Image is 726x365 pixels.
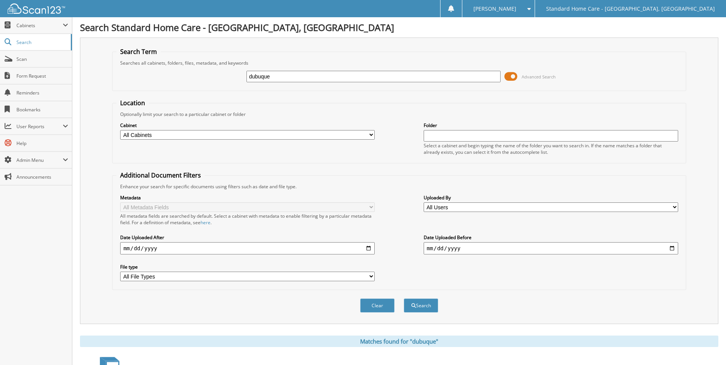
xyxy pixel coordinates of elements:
[16,140,68,147] span: Help
[116,111,682,117] div: Optionally limit your search to a particular cabinet or folder
[16,56,68,62] span: Scan
[16,123,63,130] span: User Reports
[424,194,678,201] label: Uploaded By
[120,122,375,129] label: Cabinet
[522,74,556,80] span: Advanced Search
[16,73,68,79] span: Form Request
[120,264,375,270] label: File type
[116,171,205,179] legend: Additional Document Filters
[120,194,375,201] label: Metadata
[116,99,149,107] legend: Location
[201,219,210,226] a: here
[16,39,67,46] span: Search
[116,47,161,56] legend: Search Term
[16,174,68,180] span: Announcements
[424,142,678,155] div: Select a cabinet and begin typing the name of the folder you want to search in. If the name match...
[473,7,516,11] span: [PERSON_NAME]
[16,22,63,29] span: Cabinets
[424,242,678,254] input: end
[8,3,65,14] img: scan123-logo-white.svg
[404,298,438,313] button: Search
[80,21,718,34] h1: Search Standard Home Care - [GEOGRAPHIC_DATA], [GEOGRAPHIC_DATA]
[116,60,682,66] div: Searches all cabinets, folders, files, metadata, and keywords
[424,122,678,129] label: Folder
[116,183,682,190] div: Enhance your search for specific documents using filters such as date and file type.
[16,106,68,113] span: Bookmarks
[120,213,375,226] div: All metadata fields are searched by default. Select a cabinet with metadata to enable filtering b...
[360,298,395,313] button: Clear
[120,242,375,254] input: start
[80,336,718,347] div: Matches found for "dubuque"
[424,234,678,241] label: Date Uploaded Before
[16,157,63,163] span: Admin Menu
[546,7,715,11] span: Standard Home Care - [GEOGRAPHIC_DATA], [GEOGRAPHIC_DATA]
[120,234,375,241] label: Date Uploaded After
[16,90,68,96] span: Reminders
